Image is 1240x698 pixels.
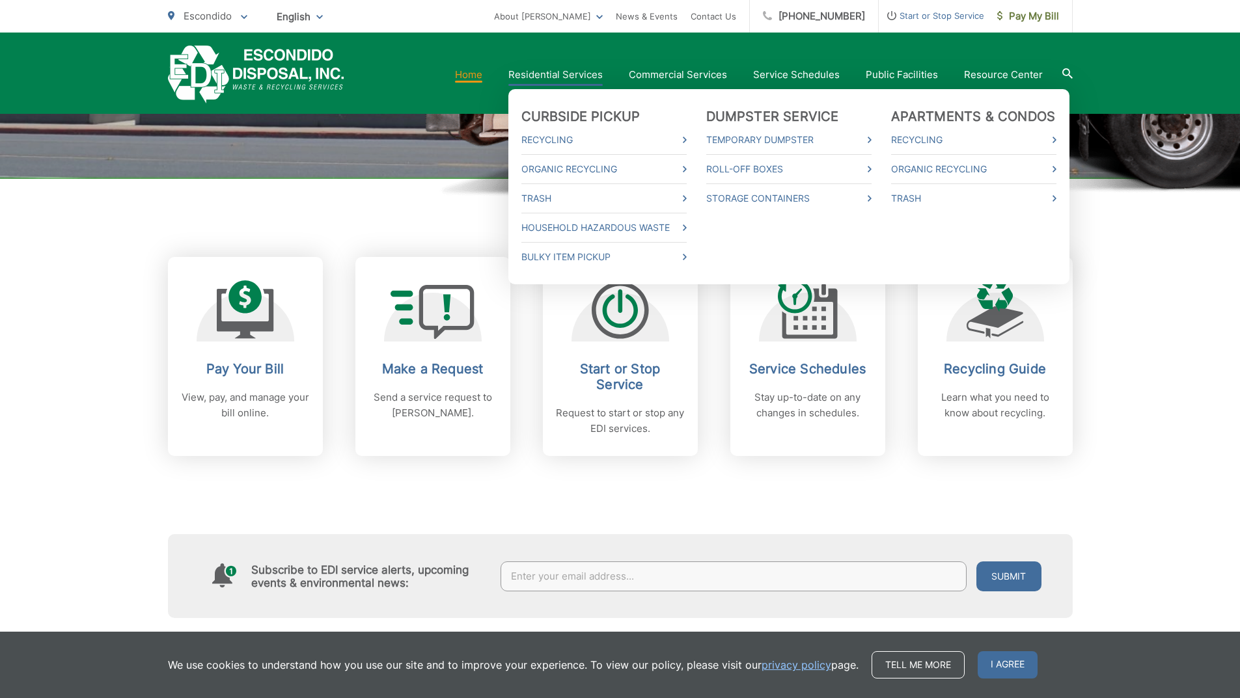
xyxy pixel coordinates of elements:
a: Commercial Services [629,67,727,83]
a: Trash [521,191,687,206]
h2: Pay Your Bill [181,361,310,377]
a: Contact Us [691,8,736,24]
a: Recycling [891,132,1056,148]
a: Temporary Dumpster [706,132,872,148]
a: Service Schedules Stay up-to-date on any changes in schedules. [730,257,885,456]
a: Roll-Off Boxes [706,161,872,177]
h2: Make a Request [368,361,497,377]
span: I agree [978,651,1038,678]
h4: Subscribe to EDI service alerts, upcoming events & environmental news: [251,563,488,589]
a: EDCD logo. Return to the homepage. [168,46,344,103]
p: Stay up-to-date on any changes in schedules. [743,390,872,421]
span: Pay My Bill [997,8,1059,24]
a: Curbside Pickup [521,109,641,124]
h2: Start or Stop Service [556,361,685,392]
a: Storage Containers [706,191,872,206]
a: Organic Recycling [891,161,1056,177]
a: Dumpster Service [706,109,839,124]
a: Recycling Guide Learn what you need to know about recycling. [918,257,1073,456]
a: Tell me more [872,651,965,678]
a: Home [455,67,482,83]
span: Escondido [184,10,232,22]
p: Learn what you need to know about recycling. [931,390,1060,421]
input: Enter your email address... [501,561,967,591]
a: Trash [891,191,1056,206]
a: Public Facilities [866,67,938,83]
a: Bulky Item Pickup [521,249,687,265]
p: Request to start or stop any EDI services. [556,405,685,436]
span: English [267,5,333,28]
a: Residential Services [508,67,603,83]
a: privacy policy [762,657,831,673]
a: Service Schedules [753,67,840,83]
p: View, pay, and manage your bill online. [181,390,310,421]
a: About [PERSON_NAME] [494,8,603,24]
a: Pay Your Bill View, pay, and manage your bill online. [168,257,323,456]
p: We use cookies to understand how you use our site and to improve your experience. To view our pol... [168,657,859,673]
a: Make a Request Send a service request to [PERSON_NAME]. [355,257,510,456]
a: Organic Recycling [521,161,687,177]
a: Apartments & Condos [891,109,1056,124]
p: Send a service request to [PERSON_NAME]. [368,390,497,421]
button: Submit [976,561,1041,591]
a: News & Events [616,8,678,24]
a: Household Hazardous Waste [521,220,687,235]
a: Resource Center [964,67,1043,83]
a: Recycling [521,132,687,148]
h2: Recycling Guide [931,361,1060,377]
h2: Service Schedules [743,361,872,377]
